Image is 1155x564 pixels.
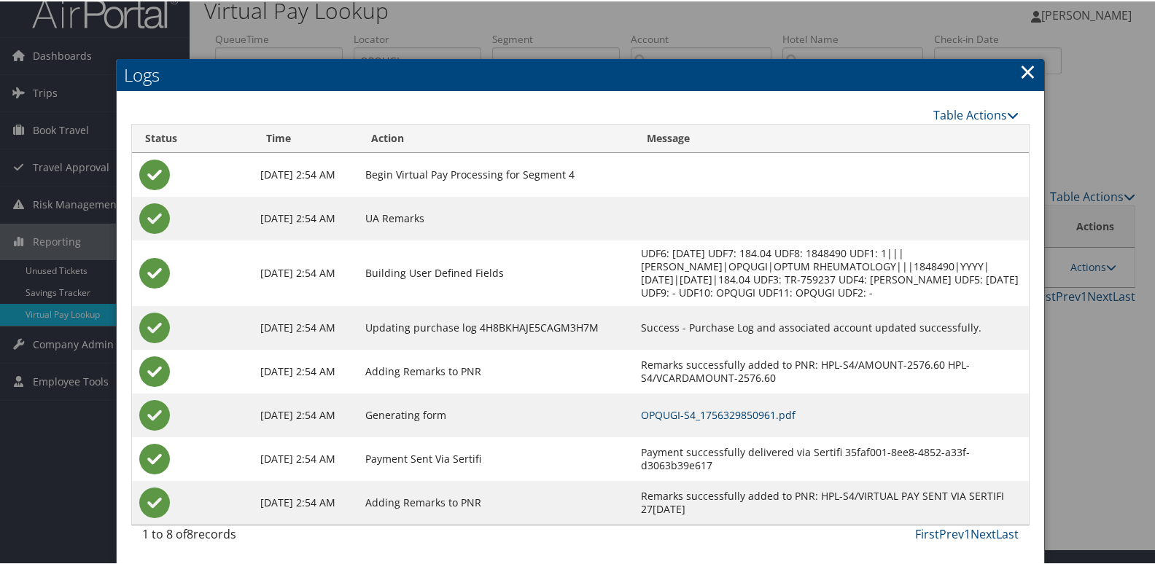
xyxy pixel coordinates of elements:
[253,392,359,436] td: [DATE] 2:54 AM
[634,479,1028,523] td: Remarks successfully added to PNR: HPL-S4/VIRTUAL PAY SENT VIA SERTIFI 27[DATE]
[358,305,634,348] td: Updating purchase log 4H8BKHAJE5CAGM3H7M
[253,348,359,392] td: [DATE] 2:54 AM
[253,479,359,523] td: [DATE] 2:54 AM
[358,152,634,195] td: Begin Virtual Pay Processing for Segment 4
[358,123,634,152] th: Action: activate to sort column ascending
[634,123,1028,152] th: Message: activate to sort column ascending
[1019,55,1036,85] a: Close
[132,123,252,152] th: Status: activate to sort column ascending
[358,392,634,436] td: Generating form
[253,152,359,195] td: [DATE] 2:54 AM
[641,407,796,420] a: OPQUGI-S4_1756329850961.pdf
[187,525,193,541] span: 8
[253,436,359,479] td: [DATE] 2:54 AM
[253,239,359,305] td: [DATE] 2:54 AM
[964,525,971,541] a: 1
[358,348,634,392] td: Adding Remarks to PNR
[358,239,634,305] td: Building User Defined Fields
[117,58,1044,90] h2: Logs
[358,195,634,239] td: UA Remarks
[253,195,359,239] td: [DATE] 2:54 AM
[933,106,1019,122] a: Table Actions
[939,525,964,541] a: Prev
[142,524,345,549] div: 1 to 8 of records
[996,525,1019,541] a: Last
[634,239,1028,305] td: UDF6: [DATE] UDF7: 184.04 UDF8: 1848490 UDF1: 1|||[PERSON_NAME]|OPQUGI|OPTUM RHEUMATOLOGY|||18484...
[915,525,939,541] a: First
[358,479,634,523] td: Adding Remarks to PNR
[253,123,359,152] th: Time: activate to sort column ascending
[634,436,1028,479] td: Payment successfully delivered via Sertifi 35faf001-8ee8-4852-a33f-d3063b39e617
[971,525,996,541] a: Next
[634,348,1028,392] td: Remarks successfully added to PNR: HPL-S4/AMOUNT-2576.60 HPL-S4/VCARDAMOUNT-2576.60
[634,305,1028,348] td: Success - Purchase Log and associated account updated successfully.
[358,436,634,479] td: Payment Sent Via Sertifi
[253,305,359,348] td: [DATE] 2:54 AM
